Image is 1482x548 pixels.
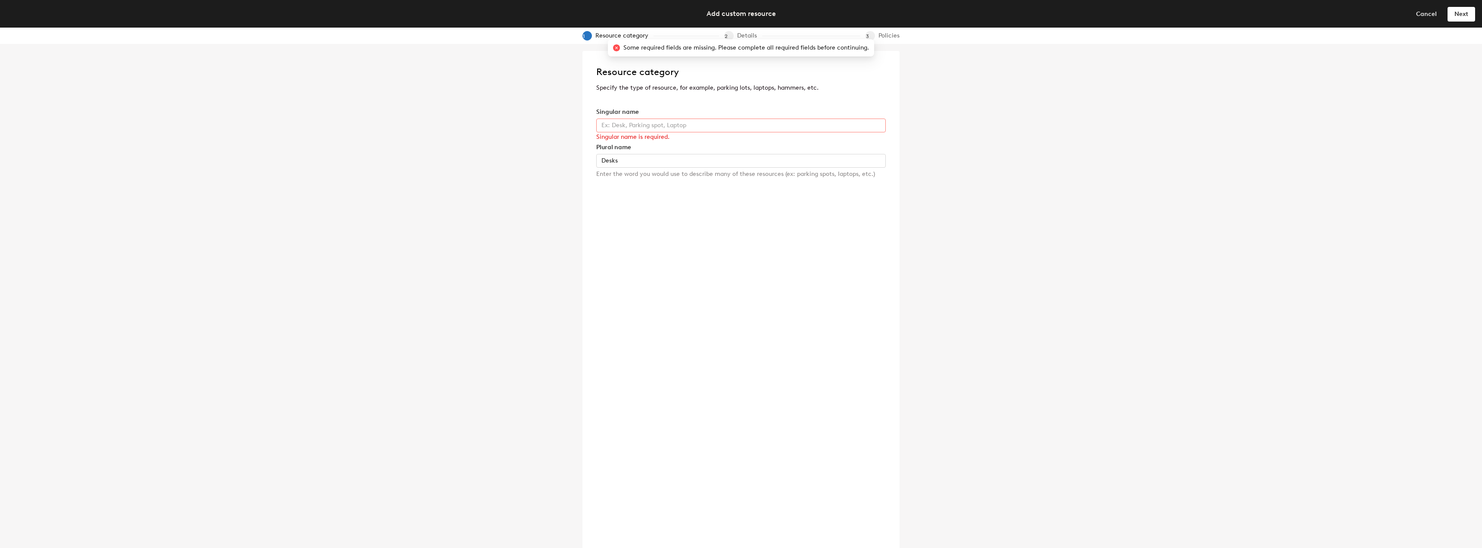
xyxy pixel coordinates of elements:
button: Cancel [1409,7,1444,21]
span: close-circle [613,44,620,51]
input: Ex: Desk, Parking spot, Laptop [596,119,886,132]
span: Cancel [1416,10,1437,18]
div: Singular name [596,107,886,117]
p: Specify the type of resource, for example, parking lots, laptops, hammers, etc. [596,83,886,93]
div: Plural name [596,143,886,152]
div: Policies [878,31,900,41]
span: 2 [725,33,735,39]
h2: Resource category [596,64,886,80]
div: Details [737,31,762,41]
button: Next [1448,7,1475,21]
div: Resource category [595,31,654,41]
input: Ex: Desks, Parking spots, Laptops [596,154,886,168]
div: Enter the word you would use to describe many of these resources (ex: parking spots, laptops, etc.) [596,169,886,179]
div: Singular name is required. [596,132,886,142]
span: Some required fields are missing. Please complete all required fields before continuing. [623,43,869,53]
div: Add custom resource [707,8,776,19]
span: 3 [866,33,876,39]
span: 1 [583,33,593,39]
span: Next [1454,10,1468,18]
